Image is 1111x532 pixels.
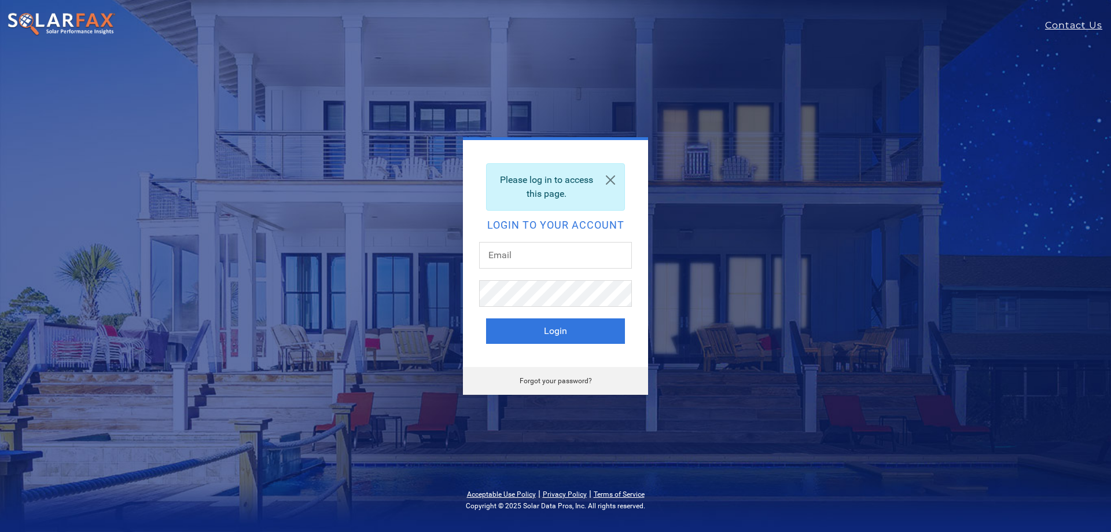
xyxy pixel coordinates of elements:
[467,490,536,498] a: Acceptable Use Policy
[479,242,632,269] input: Email
[543,490,587,498] a: Privacy Policy
[486,220,625,230] h2: Login to your account
[589,488,591,499] span: |
[538,488,540,499] span: |
[7,12,116,36] img: SolarFax
[486,163,625,211] div: Please log in to access this page.
[1045,19,1111,32] a: Contact Us
[520,377,592,385] a: Forgot your password?
[594,490,645,498] a: Terms of Service
[486,318,625,344] button: Login
[597,164,624,196] a: Close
